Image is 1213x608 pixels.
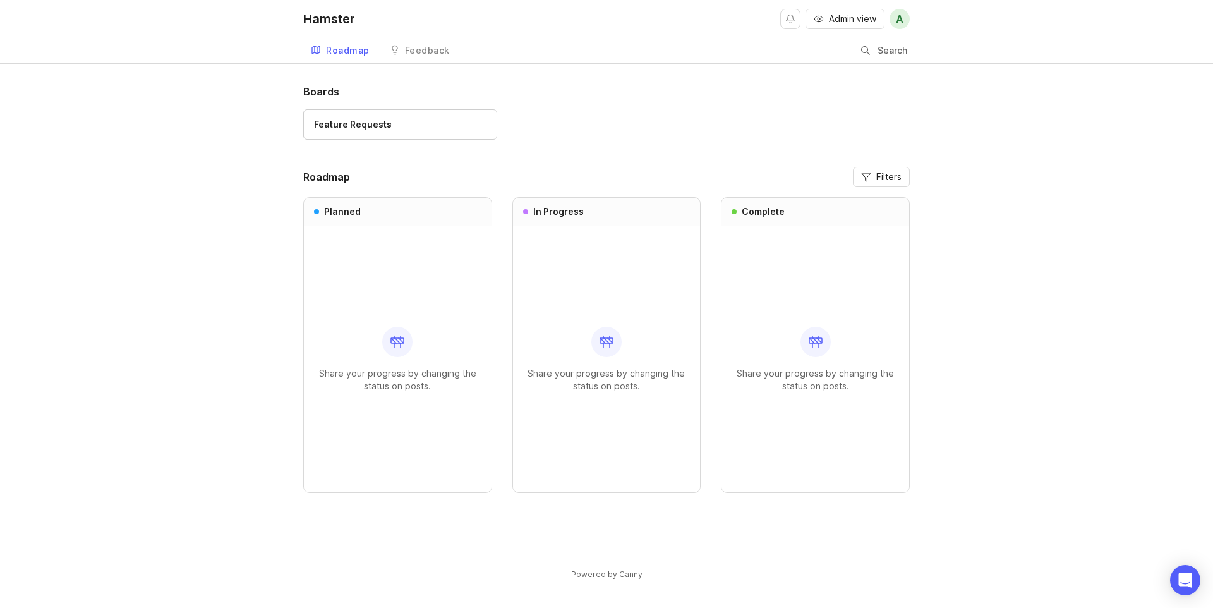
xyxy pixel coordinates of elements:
[303,38,377,64] a: Roadmap
[405,46,450,55] div: Feedback
[303,84,910,99] h1: Boards
[742,205,785,218] h3: Complete
[314,367,481,392] p: Share your progress by changing the status on posts.
[853,167,910,187] button: Filters
[806,9,884,29] button: Admin view
[890,9,910,29] button: A
[324,205,361,218] h3: Planned
[303,109,497,140] a: Feature Requests
[829,13,876,25] span: Admin view
[303,13,355,25] div: Hamster
[533,205,584,218] h3: In Progress
[732,367,899,392] p: Share your progress by changing the status on posts.
[569,567,644,581] a: Powered by Canny
[896,11,903,27] span: A
[382,38,457,64] a: Feedback
[314,118,392,131] div: Feature Requests
[1170,565,1200,595] div: Open Intercom Messenger
[523,367,691,392] p: Share your progress by changing the status on posts.
[876,171,902,183] span: Filters
[326,46,370,55] div: Roadmap
[303,169,350,185] h2: Roadmap
[780,9,800,29] button: Notifications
